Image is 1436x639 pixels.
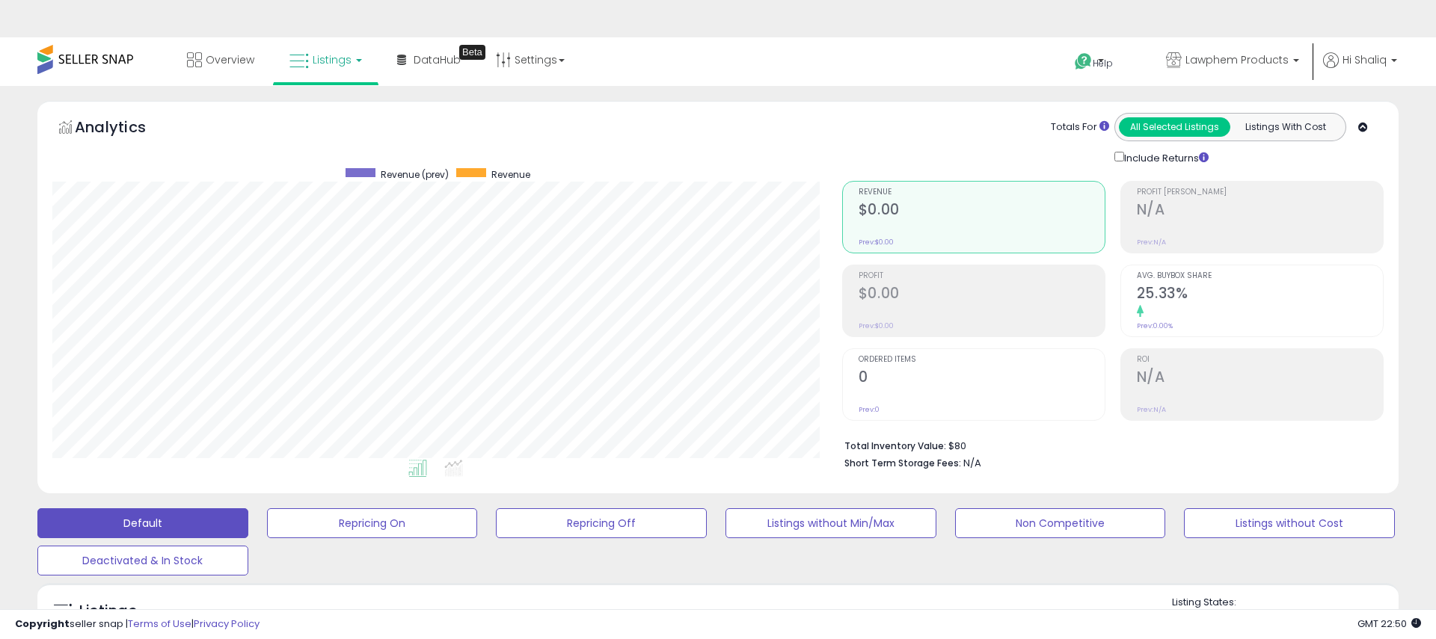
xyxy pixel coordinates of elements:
a: Listings [278,37,373,82]
li: $80 [844,436,1372,454]
small: Prev: 0.00% [1137,321,1173,330]
h2: 0 [859,368,1105,389]
div: Totals For [1051,120,1109,135]
span: Avg. Buybox Share [1137,272,1383,280]
a: DataHub [386,37,472,82]
button: Repricing On [267,508,478,538]
button: Deactivated & In Stock [37,546,248,575]
h2: $0.00 [859,285,1105,305]
strong: Copyright [15,617,70,631]
span: Lawphem Products [1185,52,1289,67]
small: Prev: N/A [1137,405,1166,414]
i: Get Help [1074,52,1093,71]
button: Listings without Cost [1184,508,1395,538]
h2: N/A [1137,368,1383,389]
span: Hi Shaliq [1343,52,1387,67]
h5: Analytics [75,117,175,141]
a: Help [1063,41,1142,86]
span: 2025-09-7 22:50 GMT [1357,617,1421,631]
h5: Listings [79,601,137,622]
a: Terms of Use [128,617,191,631]
h2: $0.00 [859,201,1105,221]
a: Hi Shaliq [1323,52,1397,86]
button: Listings With Cost [1230,117,1341,137]
span: Revenue [859,188,1105,197]
span: Profit [PERSON_NAME] [1137,188,1383,197]
span: Revenue (prev) [381,168,449,181]
span: Profit [859,272,1105,280]
small: Prev: $0.00 [859,321,894,330]
button: Non Competitive [955,508,1166,538]
b: Short Term Storage Fees: [844,457,961,469]
span: Overview [206,52,254,67]
small: Prev: N/A [1137,238,1166,247]
div: seller snap | | [15,617,260,632]
span: Listings [313,52,352,67]
a: Overview [176,37,266,82]
p: Listing States: [1172,596,1398,610]
span: Revenue [491,168,530,181]
span: N/A [963,456,981,470]
span: ROI [1137,356,1383,364]
span: Ordered Items [859,356,1105,364]
small: Prev: 0 [859,405,880,414]
a: Lawphem Products [1155,37,1310,86]
small: Prev: $0.00 [859,238,894,247]
span: Help [1093,57,1113,70]
b: Total Inventory Value: [844,439,946,452]
a: Settings [485,37,576,82]
button: Default [37,508,248,538]
button: All Selected Listings [1119,117,1230,137]
h2: N/A [1137,201,1383,221]
div: Include Returns [1103,149,1227,166]
span: DataHub [414,52,461,67]
h2: 25.33% [1137,285,1383,305]
button: Repricing Off [496,508,707,538]
div: Tooltip anchor [459,45,485,60]
button: Listings without Min/Max [725,508,936,538]
a: Privacy Policy [194,617,260,631]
